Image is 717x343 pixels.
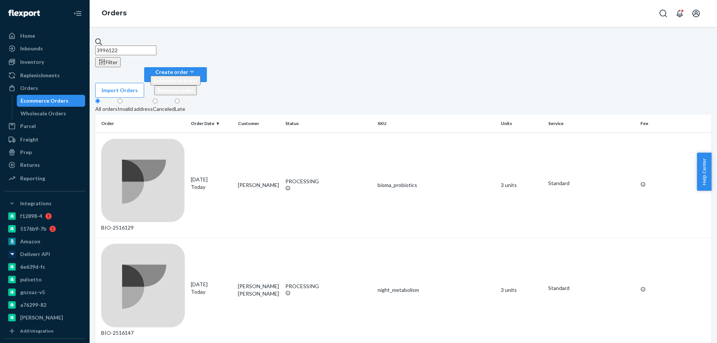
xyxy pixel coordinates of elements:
[498,132,545,238] td: 3 units
[175,105,185,113] div: Late
[150,76,201,85] button: Ecommerce order
[20,122,36,130] div: Parcel
[20,328,53,334] div: Add Integration
[4,286,85,298] a: gnzsuz-v5
[4,146,85,158] a: Prep
[4,261,85,273] a: 6e639d-fc
[20,250,50,258] div: Deliverr API
[144,67,207,82] button: Create orderEcommerce orderRemoval order
[191,176,232,191] div: [DATE]
[548,284,635,292] p: Standard
[20,301,46,309] div: a76299-82
[20,200,52,207] div: Integrations
[238,120,279,127] div: Customer
[4,82,85,94] a: Orders
[21,97,68,105] div: Ecommerce Orders
[20,161,40,169] div: Returns
[101,139,185,232] div: BIO-2516129
[21,110,66,117] div: Wholesale Orders
[656,6,671,21] button: Open Search Box
[4,159,85,171] a: Returns
[235,132,282,238] td: [PERSON_NAME]
[154,85,197,95] button: Removal order
[4,197,85,209] button: Integrations
[20,276,42,283] div: pulsetto
[4,56,85,68] a: Inventory
[4,120,85,132] a: Parcel
[157,87,194,93] span: Removal order
[17,107,86,119] a: Wholesale Orders
[4,210,85,222] a: f12898-4
[4,43,85,54] a: Inbounds
[118,99,122,103] input: Invalid address
[20,84,38,92] div: Orders
[4,299,85,311] a: a76299-82
[4,312,85,324] a: [PERSON_NAME]
[175,99,180,103] input: Late
[20,314,63,321] div: [PERSON_NAME]
[101,244,185,337] div: BIO-2516147
[20,212,42,220] div: f12898-4
[4,30,85,42] a: Home
[548,180,635,187] p: Standard
[118,105,153,113] div: Invalid address
[20,58,44,66] div: Inventory
[637,115,711,132] th: Fee
[4,236,85,247] a: Amazon
[95,83,144,98] button: Import Orders
[153,105,175,113] div: Canceled
[8,10,40,17] img: Flexport logo
[95,105,118,113] div: All orders
[672,6,687,21] button: Open notifications
[150,68,201,76] div: Create order
[4,172,85,184] a: Reporting
[191,288,232,296] p: Today
[20,136,38,143] div: Freight
[375,115,498,132] th: SKU
[96,3,133,24] ol: breadcrumbs
[689,6,704,21] button: Open account menu
[285,178,372,185] div: PROCESSING
[20,149,32,156] div: Prep
[20,263,45,271] div: 6e639d-fc
[4,248,85,260] a: Deliverr API
[153,77,198,84] span: Ecommerce order
[95,57,121,67] button: Filter
[20,225,46,233] div: 5176b9-7b
[95,115,188,132] th: Order
[4,69,85,81] a: Replenishments
[498,115,545,132] th: Units
[102,9,127,17] a: Orders
[188,115,235,132] th: Order Date
[20,289,45,296] div: gnzsuz-v5
[191,281,232,296] div: [DATE]
[20,32,35,40] div: Home
[95,46,156,55] input: Search orders
[20,45,43,52] div: Inbounds
[20,72,60,79] div: Replenishments
[95,99,100,103] input: All orders
[17,95,86,107] a: Ecommerce Orders
[498,238,545,343] td: 3 units
[378,181,495,189] div: bioma_probiotics
[70,6,85,21] button: Close Navigation
[378,286,495,294] div: night_metabolism
[4,223,85,235] a: 5176b9-7b
[4,274,85,286] a: pulsetto
[545,115,638,132] th: Service
[153,99,158,103] input: Canceled
[20,175,45,182] div: Reporting
[98,58,118,66] div: Filter
[191,183,232,191] p: Today
[235,238,282,343] td: [PERSON_NAME] [PERSON_NAME]
[282,115,375,132] th: Status
[20,238,40,245] div: Amazon
[697,153,711,191] button: Help Center
[4,134,85,146] a: Freight
[285,283,372,290] div: PROCESSING
[4,327,85,336] a: Add Integration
